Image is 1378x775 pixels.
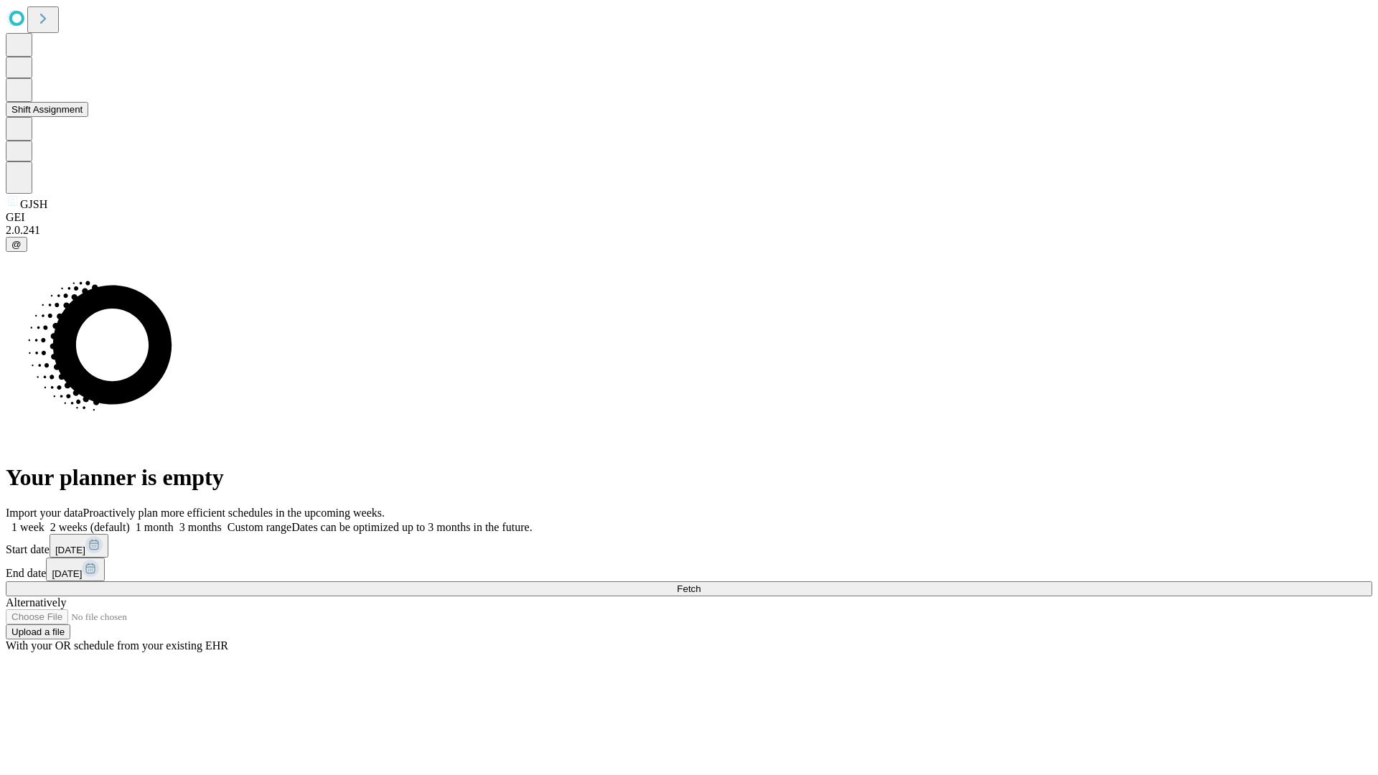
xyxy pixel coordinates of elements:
[6,558,1372,581] div: End date
[6,596,66,609] span: Alternatively
[55,545,85,555] span: [DATE]
[6,102,88,117] button: Shift Assignment
[6,224,1372,237] div: 2.0.241
[6,624,70,639] button: Upload a file
[136,521,174,533] span: 1 month
[6,464,1372,491] h1: Your planner is empty
[50,521,130,533] span: 2 weeks (default)
[20,198,47,210] span: GJSH
[52,568,82,579] span: [DATE]
[6,211,1372,224] div: GEI
[228,521,291,533] span: Custom range
[50,534,108,558] button: [DATE]
[677,583,700,594] span: Fetch
[291,521,532,533] span: Dates can be optimized up to 3 months in the future.
[6,237,27,252] button: @
[11,239,22,250] span: @
[6,581,1372,596] button: Fetch
[6,639,228,652] span: With your OR schedule from your existing EHR
[46,558,105,581] button: [DATE]
[6,507,83,519] span: Import your data
[179,521,222,533] span: 3 months
[6,534,1372,558] div: Start date
[11,521,44,533] span: 1 week
[83,507,385,519] span: Proactively plan more efficient schedules in the upcoming weeks.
